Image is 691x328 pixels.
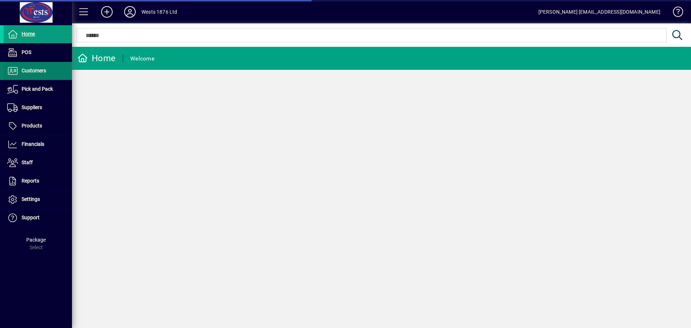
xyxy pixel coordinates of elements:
span: POS [22,49,31,55]
div: Welcome [130,53,154,64]
a: Financials [4,135,72,153]
a: Products [4,117,72,135]
span: Reports [22,178,39,184]
a: Customers [4,62,72,80]
div: Wests 1876 Ltd [141,6,177,18]
span: Home [22,31,35,37]
div: [PERSON_NAME] [EMAIL_ADDRESS][DOMAIN_NAME] [538,6,660,18]
span: Suppliers [22,104,42,110]
span: Settings [22,196,40,202]
div: Home [77,53,116,64]
button: Add [95,5,118,18]
span: Financials [22,141,44,147]
a: POS [4,44,72,62]
span: Products [22,123,42,129]
button: Profile [118,5,141,18]
a: Pick and Pack [4,80,72,98]
span: Package [26,237,46,243]
a: Suppliers [4,99,72,117]
a: Settings [4,190,72,208]
span: Customers [22,68,46,73]
a: Knowledge Base [668,1,682,25]
span: Support [22,215,40,220]
a: Staff [4,154,72,172]
a: Reports [4,172,72,190]
span: Staff [22,159,33,165]
span: Pick and Pack [22,86,53,92]
a: Support [4,209,72,227]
